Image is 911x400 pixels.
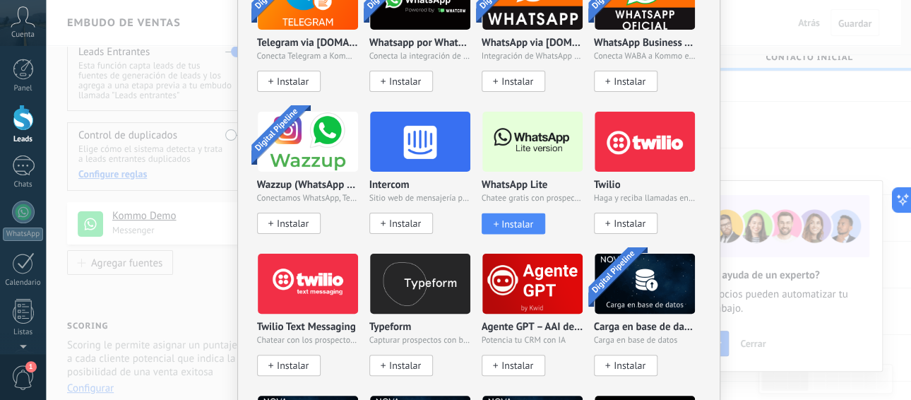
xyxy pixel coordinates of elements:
p: Typeform [369,322,412,334]
div: Panel [3,84,44,93]
span: Sitio web de mensajería para empresas [369,194,471,204]
img: logo_main.png [482,249,583,318]
span: Carga en base de datos [594,336,696,346]
img: logo_main.png [370,107,470,176]
p: Carga en base de datos via NOVA [594,322,696,334]
div: Typeform [369,253,482,395]
div: Twilio Text Messaging [257,253,369,395]
div: Calendario [3,278,44,288]
div: Leads [3,135,44,144]
button: Instalar [594,355,657,376]
span: Instalar [614,218,645,230]
img: logo_main.png [258,107,358,176]
span: Conecta WABA a Kommo en 10 minutos [594,52,696,61]
span: Chatee gratis con prospectos en WhatsApp [482,194,583,204]
img: logo_main.png [595,249,695,318]
div: Carga en base de datos via NOVA [594,253,696,395]
div: WhatsApp Lite [482,111,594,253]
button: Instalar [594,71,657,92]
img: logo_main.png [370,249,470,318]
div: WhatsApp [3,228,43,241]
p: WhatsApp Business API ([GEOGRAPHIC_DATA]) via [DOMAIN_NAME] [594,37,696,49]
img: logo_main.png [482,107,583,176]
span: 1 [25,361,37,372]
div: Twilio [594,111,696,253]
span: Potencia tu CRM con IA [482,336,583,346]
p: Agente GPT – AAI de KWID [482,322,583,334]
span: Instalar [389,218,421,230]
button: Instalar [482,355,545,376]
span: Cuenta [11,30,35,40]
p: WhatsApp via [DOMAIN_NAME] [482,37,583,49]
button: Instalar [369,71,433,92]
span: Integración de WhatsApp para Kommo [482,52,583,61]
div: Listas [3,328,44,337]
button: Instalar [257,71,321,92]
button: Instalar [257,213,321,234]
p: WhatsApp Lite [482,180,548,192]
span: Instalar [389,360,421,372]
span: Instalar [501,218,533,230]
span: Instalar [277,76,309,88]
button: Instalar [369,213,433,234]
span: Conecta la integración de WhatsApp en un minuto [369,52,471,61]
div: Agente GPT – AAI de KWID [482,253,594,395]
span: Instalar [614,360,645,372]
p: Intercom [369,180,410,192]
img: logo_main.png [595,107,695,176]
button: Instalar [257,355,321,376]
img: logo_main.png [258,249,358,318]
span: Instalar [277,218,309,230]
button: Instalar [482,71,545,92]
span: Chatear con los prospectos usando SMS de Twilio [257,336,359,346]
p: Telegram via [DOMAIN_NAME] [257,37,359,49]
div: Wazzup (WhatsApp & Instagram) [257,111,369,253]
button: Instalar [594,213,657,234]
span: Conectamos WhatsApp, Telegram e Instagram a Kommo [257,194,359,204]
div: Chats [3,180,44,189]
div: Intercom [369,111,482,253]
button: Instalar [482,213,545,234]
span: Haga y reciba llamadas en Kommo con un solo clic [594,194,696,204]
span: Instalar [277,360,309,372]
p: Whatsapp por Whatcrm y Telphin [369,37,471,49]
span: Instalar [501,76,533,88]
button: Instalar [369,355,433,376]
span: Instalar [614,76,645,88]
span: Capturar prospectos con bellos formularios [369,336,471,346]
p: Twilio Text Messaging [257,322,356,334]
span: Instalar [501,360,533,372]
span: Instalar [389,76,421,88]
p: Twilio [594,180,621,192]
span: Conecta Telegram a Kommo y obtén 3 días gratis [257,52,359,61]
p: Wazzup (WhatsApp & Instagram) [257,180,359,192]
